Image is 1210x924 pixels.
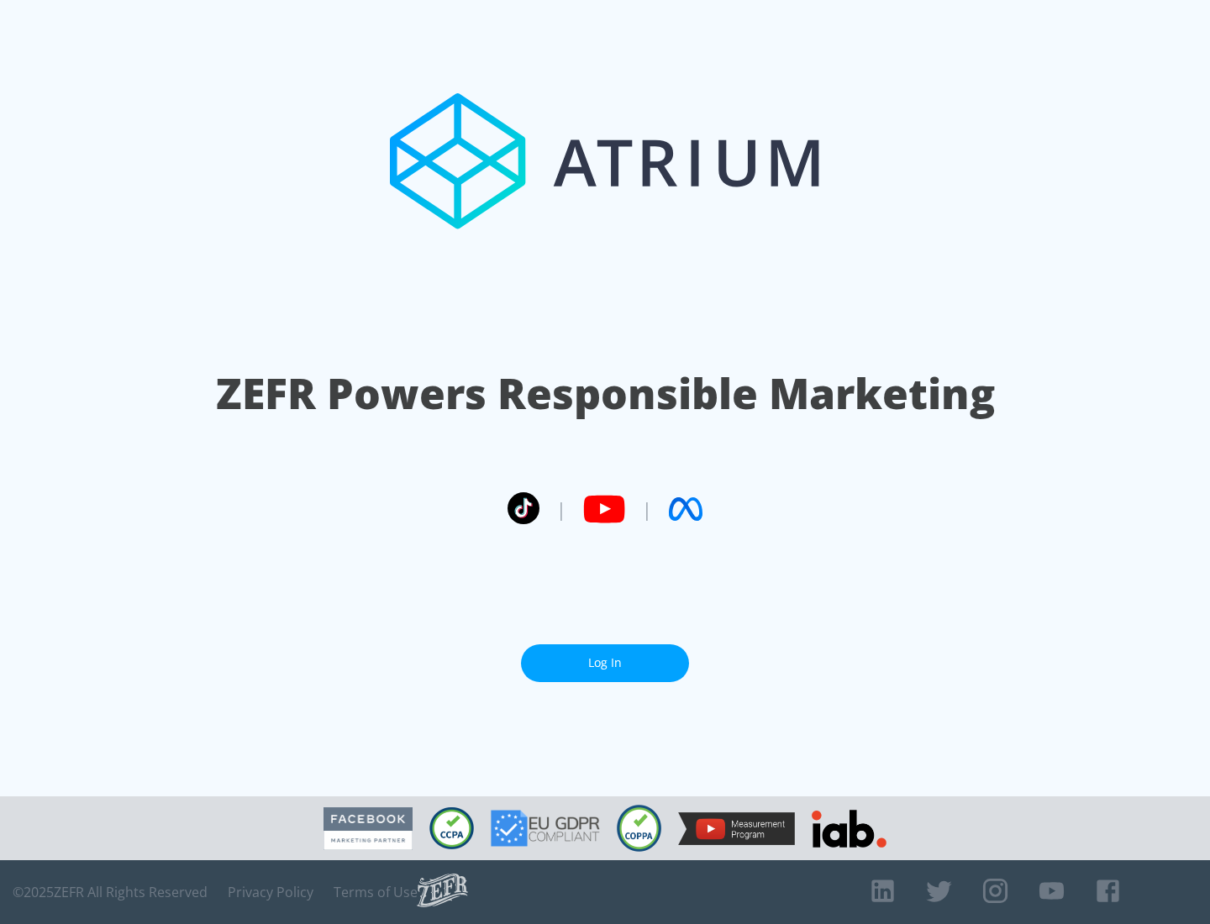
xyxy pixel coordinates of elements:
span: | [642,496,652,522]
img: Facebook Marketing Partner [324,807,413,850]
img: GDPR Compliant [491,810,600,847]
a: Terms of Use [334,884,418,900]
h1: ZEFR Powers Responsible Marketing [216,365,995,423]
img: IAB [812,810,886,848]
span: | [556,496,566,522]
img: YouTube Measurement Program [678,812,795,845]
a: Log In [521,644,689,682]
a: Privacy Policy [228,884,313,900]
img: COPPA Compliant [617,805,661,852]
span: © 2025 ZEFR All Rights Reserved [13,884,208,900]
img: CCPA Compliant [429,807,474,849]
